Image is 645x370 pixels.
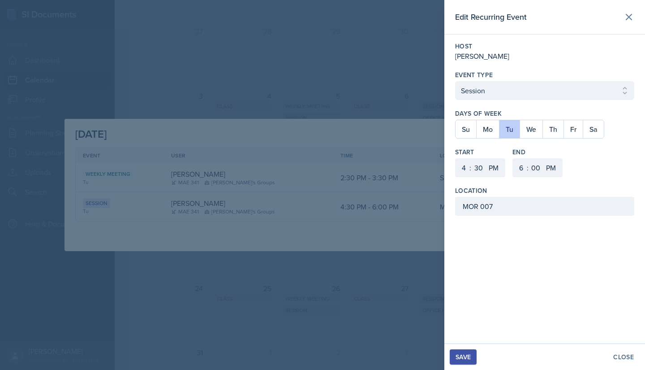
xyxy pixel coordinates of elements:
div: [PERSON_NAME] [455,51,634,61]
label: Location [455,186,487,195]
label: Host [455,42,634,51]
div: Close [613,353,634,361]
button: Tu [499,120,520,138]
button: Su [456,120,476,138]
label: Days of Week [455,109,634,118]
label: End [512,148,563,157]
button: Mo [476,120,499,138]
label: Start [455,148,505,157]
div: : [469,162,471,173]
button: Fr [563,120,583,138]
button: Save [450,349,477,365]
button: Th [542,120,563,138]
h2: Edit Recurring Event [455,11,527,23]
button: We [520,120,542,138]
button: Sa [583,120,604,138]
label: Event Type [455,70,493,79]
input: Enter location [455,197,634,216]
button: Close [607,349,640,365]
div: Save [456,353,471,361]
div: : [527,162,529,173]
